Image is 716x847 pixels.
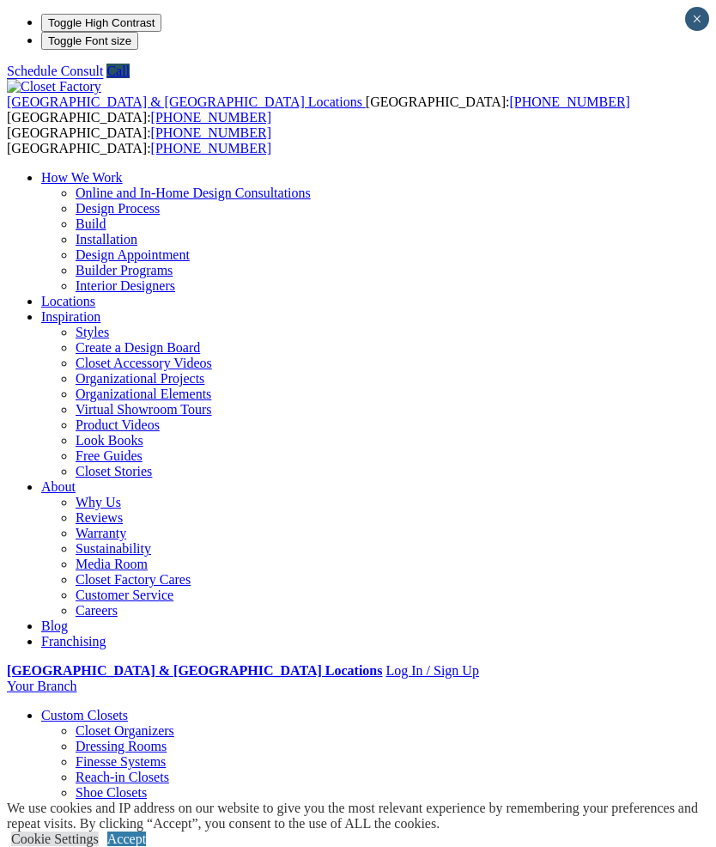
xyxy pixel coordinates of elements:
a: Reviews [76,510,123,525]
a: Inspiration [41,309,100,324]
span: Toggle High Contrast [48,16,155,29]
a: About [41,479,76,494]
a: [PHONE_NUMBER] [151,125,271,140]
span: [GEOGRAPHIC_DATA] & [GEOGRAPHIC_DATA] Locations [7,94,362,109]
a: Accept [107,832,146,846]
a: Franchising [41,634,106,649]
button: Toggle Font size [41,32,138,50]
a: Design Appointment [76,247,190,262]
a: Media Room [76,557,148,571]
a: Warranty [76,526,126,540]
a: Free Guides [76,448,143,463]
a: Why Us [76,495,121,509]
a: Shoe Closets [76,785,147,800]
a: Blog [41,618,68,633]
div: We use cookies and IP address on our website to give you the most relevant experience by remember... [7,801,716,832]
a: Product Videos [76,417,160,432]
a: Reach-in Closets [76,770,169,784]
button: Toggle High Contrast [41,14,161,32]
span: Toggle Font size [48,34,131,47]
a: [GEOGRAPHIC_DATA] & [GEOGRAPHIC_DATA] Locations [7,94,366,109]
a: Builder Programs [76,263,173,277]
a: Organizational Elements [76,387,211,401]
a: Sustainability [76,541,151,556]
a: Closet Accessory Videos [76,356,212,370]
a: Dressing Rooms [76,739,167,753]
a: Call [106,64,130,78]
a: Finesse Systems [76,754,166,769]
a: Closet Stories [76,464,152,478]
a: Closet Organizers [76,723,174,738]
a: Locations [41,294,95,308]
a: Virtual Showroom Tours [76,402,212,417]
a: Careers [76,603,118,618]
a: Online and In-Home Design Consultations [76,186,311,200]
img: Closet Factory [7,79,101,94]
a: [GEOGRAPHIC_DATA] & [GEOGRAPHIC_DATA] Locations [7,663,382,678]
span: [GEOGRAPHIC_DATA]: [GEOGRAPHIC_DATA]: [7,125,271,155]
a: Organizational Projects [76,371,204,386]
a: Schedule Consult [7,64,103,78]
a: [PHONE_NUMBER] [151,141,271,155]
a: Look Books [76,433,143,448]
a: [PHONE_NUMBER] [151,110,271,125]
a: Design Process [76,201,160,216]
a: Closet Factory Cares [76,572,191,587]
a: Your Branch [7,679,76,693]
a: Log In / Sign Up [385,663,478,678]
a: Custom Closets [41,708,128,722]
a: [PHONE_NUMBER] [509,94,629,109]
a: Create a Design Board [76,340,200,355]
a: Customer Service [76,588,173,602]
a: Styles [76,325,109,339]
a: How We Work [41,170,123,185]
a: Cookie Settings [11,832,99,846]
a: Build [76,216,106,231]
a: Interior Designers [76,278,175,293]
button: Close [685,7,709,31]
span: [GEOGRAPHIC_DATA]: [GEOGRAPHIC_DATA]: [7,94,630,125]
a: Installation [76,232,137,247]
